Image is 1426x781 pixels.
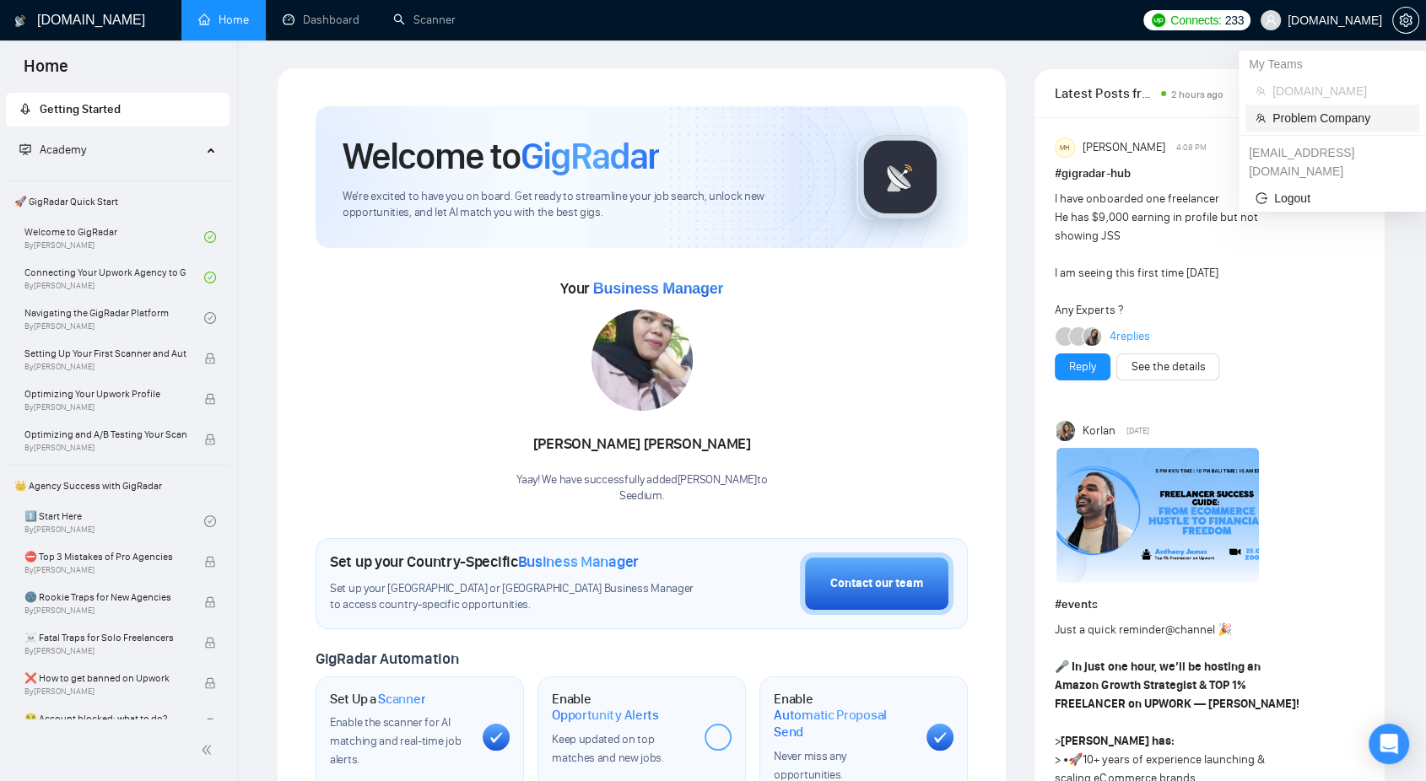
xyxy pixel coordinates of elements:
[774,707,913,740] span: Automatic Proposal Send
[24,629,186,646] span: ☠️ Fatal Traps for Solo Freelancers
[24,670,186,687] span: ❌ How to get banned on Upwork
[1164,622,1214,637] span: @channel
[1256,86,1266,96] span: team
[1392,13,1419,27] a: setting
[1055,660,1299,711] strong: In just one hour, we’ll be hosting an Amazon Growth Strategist & TOP 1% FREELANCER on UPWORK — [P...
[830,574,923,593] div: Contact our team
[800,552,953,615] button: Contact our team
[204,434,216,445] span: lock
[1131,358,1205,376] a: See the details
[1393,13,1418,27] span: setting
[1083,138,1165,157] span: [PERSON_NAME]
[1056,138,1074,157] div: MH
[24,710,186,727] span: 😭 Account blocked: what to do?
[24,565,186,575] span: By [PERSON_NAME]
[1272,109,1409,127] span: Problem Company
[19,103,31,115] span: rocket
[1068,752,1083,767] span: 🚀
[1176,140,1207,155] span: 4:08 PM
[1055,164,1364,183] h1: # gigradar-hub
[1084,327,1103,346] img: Mariia Heshka
[8,185,228,218] span: 🚀 GigRadar Quick Start
[1170,11,1221,30] span: Connects:
[552,732,664,765] span: Keep updated on top matches and new jobs.
[858,135,943,219] img: gigradar-logo.png
[378,691,425,708] span: Scanner
[1225,11,1244,30] span: 233
[343,189,829,221] span: We're excited to have you on board. Get ready to streamline your job search, unlock new opportuni...
[330,715,461,767] span: Enable the scanner for AI matching and real-time job alerts.
[24,385,186,402] span: Optimizing Your Upwork Profile
[316,649,458,668] span: GigRadar Automation
[1061,734,1174,748] strong: [PERSON_NAME] has:
[516,430,767,459] div: [PERSON_NAME] [PERSON_NAME]
[393,13,456,27] a: searchScanner
[1152,13,1165,27] img: upwork-logo.png
[204,718,216,730] span: lock
[24,503,204,540] a: 1️⃣ Start HereBy[PERSON_NAME]
[24,218,204,256] a: Welcome to GigRadarBy[PERSON_NAME]
[1116,353,1219,380] button: See the details
[1055,660,1069,674] span: 🎤
[204,231,216,243] span: check-circle
[516,488,767,504] p: Seedium .
[204,556,216,568] span: lock
[1392,7,1419,34] button: setting
[19,143,31,155] span: fund-projection-screen
[1056,421,1077,441] img: Korlan
[552,691,691,724] h1: Enable
[560,279,723,298] span: Your
[330,581,705,613] span: Set up your [GEOGRAPHIC_DATA] or [GEOGRAPHIC_DATA] Business Manager to access country-specific op...
[1256,192,1267,204] span: logout
[24,687,186,697] span: By [PERSON_NAME]
[1083,422,1115,440] span: Korlan
[1239,139,1426,185] div: arief.rahman@gigradar.io
[204,272,216,283] span: check-circle
[518,552,639,571] span: Business Manager
[1055,353,1110,380] button: Reply
[204,677,216,689] span: lock
[521,133,659,179] span: GigRadar
[204,637,216,649] span: lock
[1272,82,1409,100] span: [DOMAIN_NAME]
[1256,189,1409,207] span: Logout
[1126,423,1149,439] span: [DATE]
[1239,51,1426,78] div: My Teams
[40,102,121,116] span: Getting Started
[1055,595,1364,614] h1: # events
[40,143,86,157] span: Academy
[1055,83,1155,104] span: Latest Posts from the GigRadar Community
[1369,724,1409,764] div: Open Intercom Messenger
[24,589,186,606] span: 🌚 Rookie Traps for New Agencies
[1110,328,1150,345] a: 4replies
[10,54,82,89] span: Home
[204,393,216,405] span: lock
[552,707,659,724] span: Opportunity Alerts
[201,741,218,758] span: double-left
[1217,622,1231,637] span: 🎉
[14,8,26,35] img: logo
[204,353,216,364] span: lock
[1256,113,1266,123] span: team
[1055,190,1302,320] div: I have onboarded one freelancer He has $9,000 earning in profile but not showing JSS I am seeing ...
[8,469,228,503] span: 👑 Agency Success with GigRadar
[24,345,186,362] span: Setting Up Your First Scanner and Auto-Bidder
[24,426,186,443] span: Optimizing and A/B Testing Your Scanner for Better Results
[19,143,86,157] span: Academy
[24,443,186,453] span: By [PERSON_NAME]
[6,93,230,127] li: Getting Started
[593,280,723,297] span: Business Manager
[1056,448,1259,583] img: F09H8TEEYJG-Anthony%20James.png
[330,691,425,708] h1: Set Up a
[24,362,186,372] span: By [PERSON_NAME]
[24,259,204,296] a: Connecting Your Upwork Agency to GigRadarBy[PERSON_NAME]
[204,312,216,324] span: check-circle
[1265,14,1277,26] span: user
[24,606,186,616] span: By [PERSON_NAME]
[1171,89,1223,100] span: 2 hours ago
[330,552,639,571] h1: Set up your Country-Specific
[24,299,204,337] a: Navigating the GigRadar PlatformBy[PERSON_NAME]
[198,13,249,27] a: homeHome
[516,472,767,504] div: Yaay! We have successfully added [PERSON_NAME] to
[24,548,186,565] span: ⛔ Top 3 Mistakes of Pro Agencies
